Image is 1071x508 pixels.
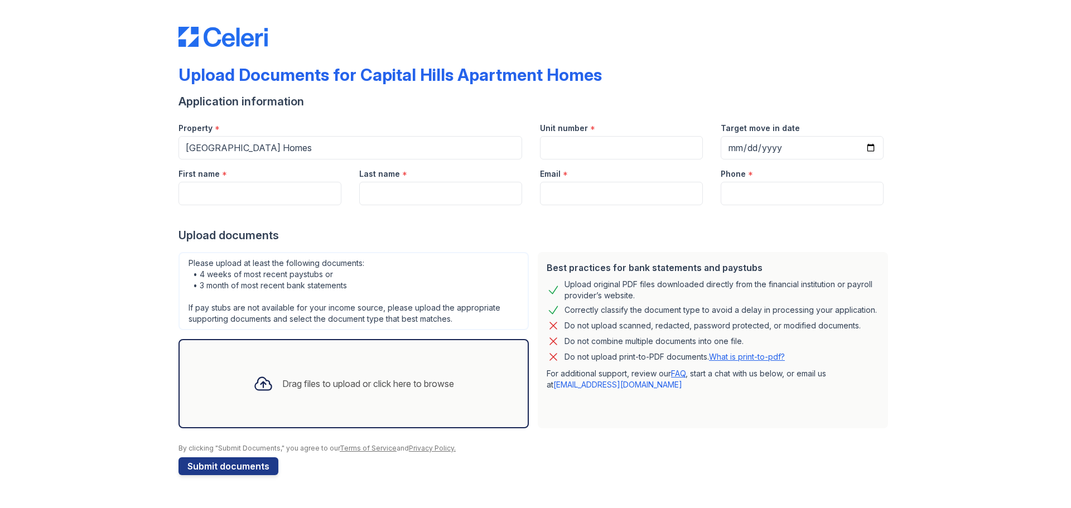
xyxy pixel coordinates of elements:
[359,168,400,180] label: Last name
[178,444,893,453] div: By clicking "Submit Documents," you agree to our and
[178,168,220,180] label: First name
[178,123,213,134] label: Property
[565,303,877,317] div: Correctly classify the document type to avoid a delay in processing your application.
[547,368,879,390] p: For additional support, review our , start a chat with us below, or email us at
[553,380,682,389] a: [EMAIL_ADDRESS][DOMAIN_NAME]
[178,228,893,243] div: Upload documents
[409,444,456,452] a: Privacy Policy.
[721,123,800,134] label: Target move in date
[721,168,746,180] label: Phone
[565,335,744,348] div: Do not combine multiple documents into one file.
[565,319,861,332] div: Do not upload scanned, redacted, password protected, or modified documents.
[709,352,785,361] a: What is print-to-pdf?
[565,279,879,301] div: Upload original PDF files downloaded directly from the financial institution or payroll provider’...
[282,377,454,390] div: Drag files to upload or click here to browse
[565,351,785,362] p: Do not upload print-to-PDF documents.
[178,27,268,47] img: CE_Logo_Blue-a8612792a0a2168367f1c8372b55b34899dd931a85d93a1a3d3e32e68fde9ad4.png
[540,123,588,134] label: Unit number
[178,65,602,85] div: Upload Documents for Capital Hills Apartment Homes
[340,444,397,452] a: Terms of Service
[178,94,893,109] div: Application information
[178,457,278,475] button: Submit documents
[671,369,686,378] a: FAQ
[547,261,879,274] div: Best practices for bank statements and paystubs
[178,252,529,330] div: Please upload at least the following documents: • 4 weeks of most recent paystubs or • 3 month of...
[540,168,561,180] label: Email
